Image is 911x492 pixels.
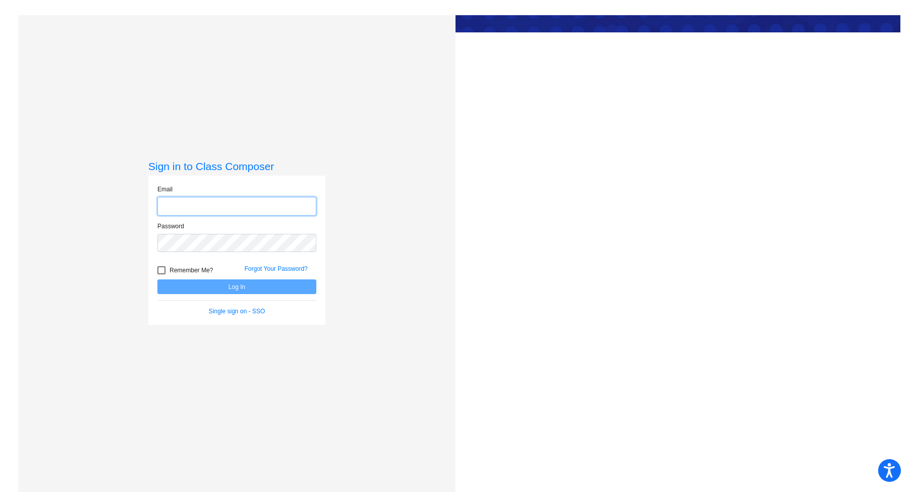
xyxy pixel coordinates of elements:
a: Forgot Your Password? [244,265,308,272]
label: Password [157,222,184,231]
button: Log In [157,279,316,294]
a: Single sign on - SSO [209,308,265,315]
label: Email [157,185,173,194]
h3: Sign in to Class Composer [148,160,325,173]
span: Remember Me? [170,264,213,276]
